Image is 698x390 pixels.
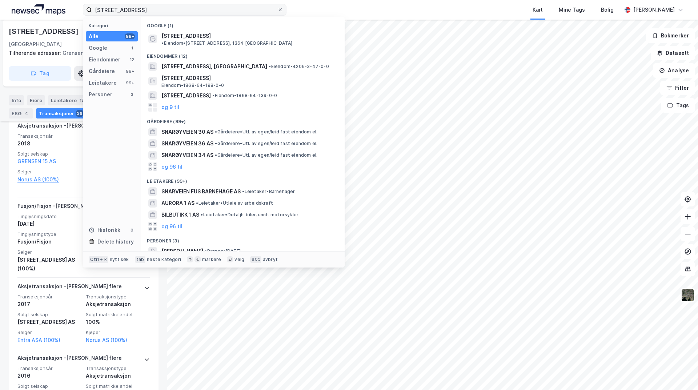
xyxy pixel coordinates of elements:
[681,288,695,302] img: 9k=
[242,189,244,194] span: •
[17,175,81,184] a: Norus AS (100%)
[9,95,24,105] div: Info
[141,173,345,186] div: Leietakere (99+)
[215,129,317,135] span: Gårdeiere • Utl. av egen/leid fast eiendom el.
[17,282,122,294] div: Aksjetransaksjon - [PERSON_NAME] flere
[202,257,221,262] div: markere
[601,5,614,14] div: Bolig
[9,108,33,118] div: ESG
[205,248,241,254] span: Person • [DATE]
[17,151,81,157] span: Solgt selskap
[212,93,277,98] span: Eiendom • 1868-64-139-0-0
[17,336,81,345] a: Entra ASA (100%)
[662,355,698,390] div: Kontrollprogram for chat
[17,231,81,237] span: Tinglysningstype
[129,92,135,97] div: 3
[27,95,45,105] div: Eiere
[269,64,329,69] span: Eiendom • 4206-3-47-0-0
[17,365,81,371] span: Transaksjonsår
[215,141,217,146] span: •
[86,300,150,309] div: Aksjetransaksjon
[215,141,317,146] span: Gårdeiere • Utl. av egen/leid fast eiendom el.
[161,40,292,46] span: Eiendom • [STREET_ADDRESS], 1364 [GEOGRAPHIC_DATA]
[17,169,81,175] span: Selger
[17,202,111,213] div: Fusjon/Fisjon - [PERSON_NAME] flere
[12,4,65,15] img: logo.a4113a55bc3d86da70a041830d287a7e.svg
[242,189,295,194] span: Leietaker • Barnehager
[17,249,81,255] span: Selger
[89,32,99,41] div: Alle
[161,199,194,208] span: AURORA 1 AS
[161,187,241,196] span: SNARVEIEN FUS BARNEHAGE AS
[125,68,135,74] div: 99+
[215,152,217,158] span: •
[89,44,107,52] div: Google
[86,294,150,300] span: Transaksjonstype
[141,48,345,61] div: Eiendommer (12)
[9,25,80,37] div: [STREET_ADDRESS]
[76,110,84,117] div: 36
[161,32,211,40] span: [STREET_ADDRESS]
[48,95,88,105] div: Leietakere
[89,256,108,263] div: Ctrl + k
[89,79,117,87] div: Leietakere
[662,355,698,390] iframe: Chat Widget
[125,80,135,86] div: 99+
[161,83,224,88] span: Eiendom • 1868-64-198-0-0
[17,383,81,389] span: Solgt selskap
[86,318,150,326] div: 100%
[17,300,81,309] div: 2017
[141,232,345,245] div: Personer (3)
[205,248,207,254] span: •
[89,67,115,76] div: Gårdeiere
[17,256,81,273] div: [STREET_ADDRESS] AS (100%)
[9,66,71,81] button: Tag
[9,50,63,56] span: Tilhørende adresser:
[129,227,135,233] div: 0
[110,257,129,262] div: nytt søk
[653,63,695,78] button: Analyse
[89,23,138,28] div: Kategori
[86,329,150,335] span: Kjøper
[17,294,81,300] span: Transaksjonsår
[633,5,675,14] div: [PERSON_NAME]
[23,110,30,117] div: 4
[129,57,135,63] div: 12
[89,55,120,64] div: Eiendommer
[17,139,81,148] div: 2018
[17,237,81,246] div: Fusjon/Fisjon
[646,28,695,43] button: Bokmerker
[147,257,181,262] div: neste kategori
[17,354,122,365] div: Aksjetransaksjon - [PERSON_NAME] flere
[161,151,213,160] span: SNARØYVEIEN 34 AS
[36,108,87,118] div: Transaksjoner
[17,318,81,326] div: [STREET_ADDRESS] AS
[269,64,271,69] span: •
[212,93,214,98] span: •
[250,256,261,263] div: esc
[161,40,164,46] span: •
[661,98,695,113] button: Tags
[17,329,81,335] span: Selger
[9,49,153,57] div: Grensen 15
[161,62,267,71] span: [STREET_ADDRESS], [GEOGRAPHIC_DATA]
[215,129,217,134] span: •
[234,257,244,262] div: velg
[161,139,213,148] span: SNARØYVEIEN 36 AS
[86,311,150,318] span: Solgt matrikkelandel
[97,237,134,246] div: Delete history
[17,213,81,220] span: Tinglysningsdato
[161,128,213,136] span: SNARØYVEIEN 30 AS
[660,81,695,95] button: Filter
[86,371,150,380] div: Aksjetransaksjon
[161,91,211,100] span: [STREET_ADDRESS]
[17,220,81,228] div: [DATE]
[141,17,345,30] div: Google (1)
[161,247,203,256] span: [PERSON_NAME]
[201,212,298,218] span: Leietaker • Detaljh. biler, unnt. motorsykler
[86,336,150,345] a: Norus AS (100%)
[9,40,62,49] div: [GEOGRAPHIC_DATA]
[135,256,146,263] div: tab
[129,45,135,51] div: 1
[161,103,179,112] button: og 9 til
